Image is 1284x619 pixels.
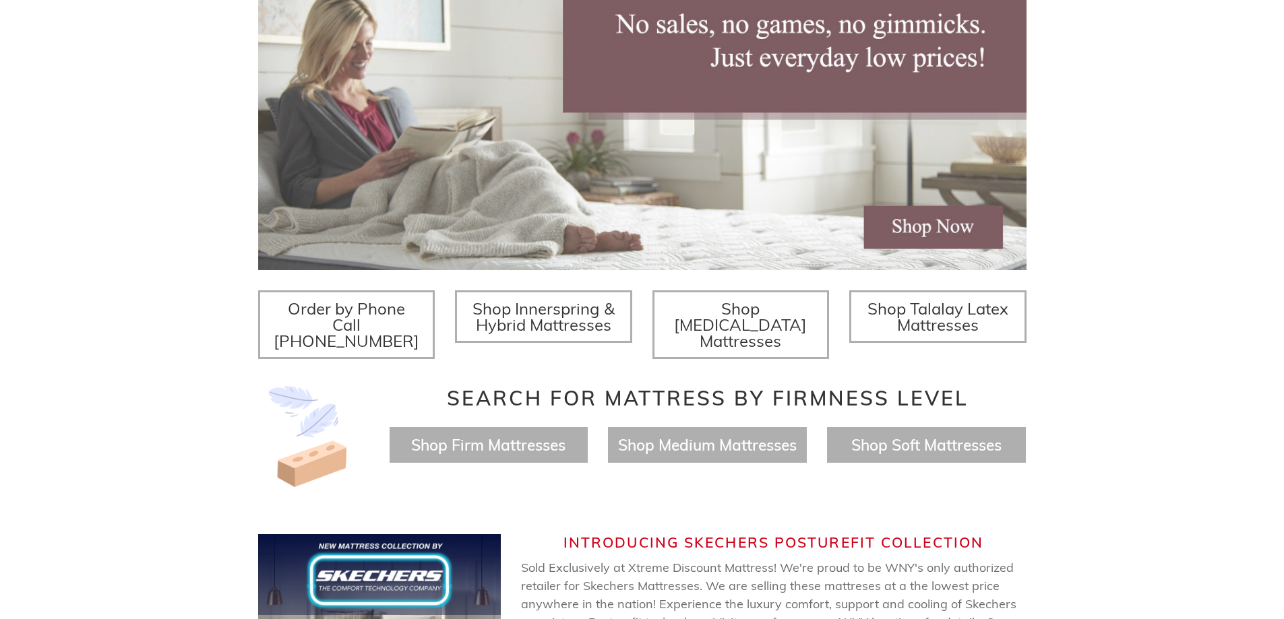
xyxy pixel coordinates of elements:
span: Search for Mattress by Firmness Level [447,385,969,411]
a: Shop Medium Mattresses [618,435,797,455]
span: Introducing Skechers Posturefit Collection [563,533,983,551]
span: Shop Talalay Latex Mattresses [867,298,1008,335]
a: Shop Firm Mattresses [411,435,565,455]
a: Shop Innerspring & Hybrid Mattresses [455,290,632,343]
a: Shop Talalay Latex Mattresses [849,290,1027,343]
a: Shop [MEDICAL_DATA] Mattresses [652,290,830,359]
a: Shop Soft Mattresses [851,435,1002,455]
span: Shop [MEDICAL_DATA] Mattresses [674,298,807,351]
img: Image-of-brick- and-feather-representing-firm-and-soft-feel [258,386,359,487]
span: Shop Innerspring & Hybrid Mattresses [472,298,615,335]
a: Order by Phone Call [PHONE_NUMBER] [258,290,435,359]
span: Order by Phone Call [PHONE_NUMBER] [274,298,419,351]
